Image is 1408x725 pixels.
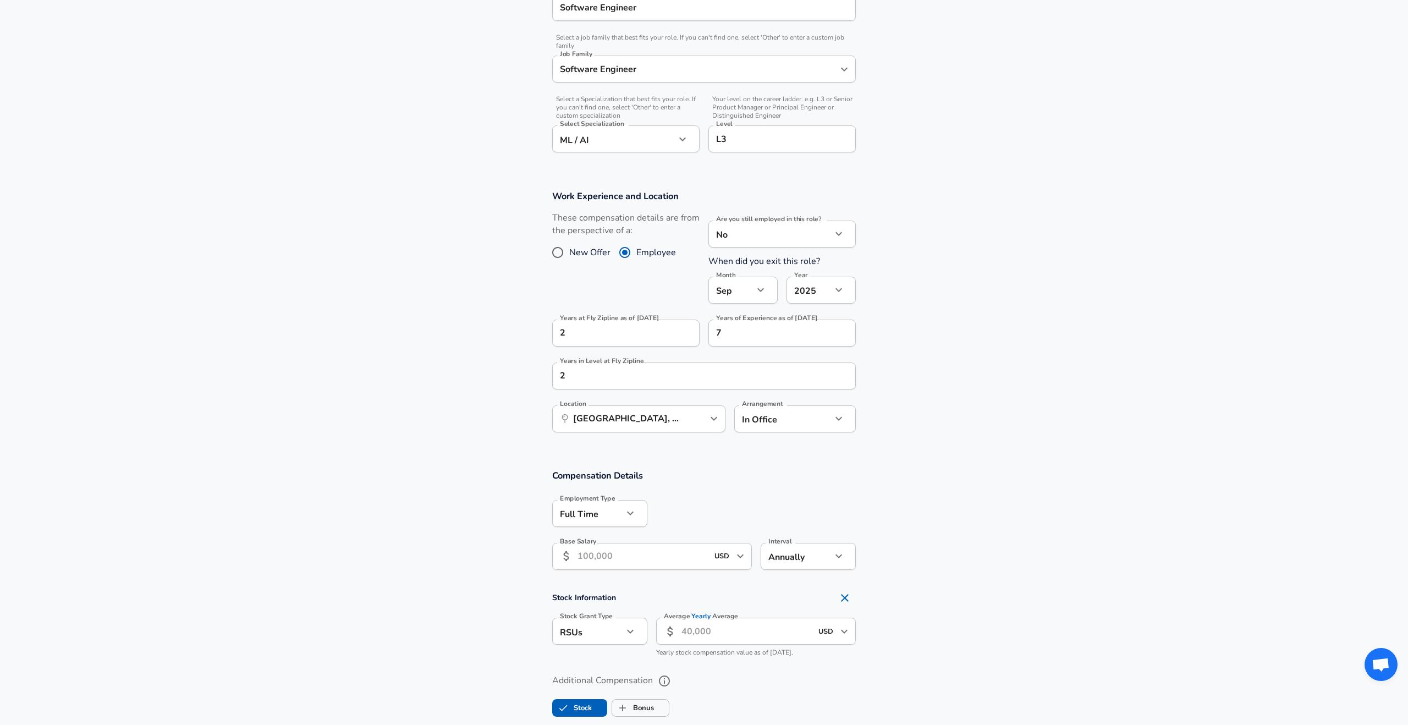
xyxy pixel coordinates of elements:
[794,272,808,278] label: Year
[656,648,793,657] span: Yearly stock compensation value as of [DATE].
[552,699,607,717] button: StockStock
[708,277,754,304] div: Sep
[716,315,818,321] label: Years of Experience as of [DATE]
[552,212,700,237] label: These compensation details are from the perspective of a:
[557,61,834,78] input: Software Engineer
[552,125,675,152] div: ML / AI
[681,618,812,645] input: 40,000
[734,405,815,432] div: In Office
[612,699,669,717] button: BonusBonus
[612,697,633,718] span: Bonus
[837,62,852,77] button: Open
[716,120,733,127] label: Level
[560,613,613,619] label: Stock Grant Type
[761,543,832,570] div: Annually
[716,216,821,222] label: Are you still employed in this role?
[560,358,643,364] label: Years in Level at Fly Zipline
[552,190,856,202] h3: Work Experience and Location
[612,697,654,718] label: Bonus
[708,320,832,347] input: 7
[552,469,856,482] h3: Compensation Details
[552,672,856,690] label: Additional Compensation
[552,320,675,347] input: 0
[787,277,832,304] div: 2025
[636,246,676,259] span: Employee
[706,411,722,426] button: Open
[716,272,735,278] label: Month
[708,221,832,248] div: No
[552,618,623,645] div: RSUs
[768,538,792,545] label: Interval
[552,363,832,389] input: 1
[711,548,733,565] input: USD
[692,612,711,621] span: Yearly
[560,495,615,502] label: Employment Type
[560,400,586,407] label: Location
[834,587,856,609] button: Remove Section
[742,400,783,407] label: Arrangement
[552,95,700,120] span: Select a Specialization that best fits your role. If you can't find one, select 'Other' to enter ...
[815,623,837,640] input: USD
[733,548,748,564] button: Open
[569,246,610,259] span: New Offer
[552,587,856,609] h4: Stock Information
[560,315,659,321] label: Years at Fly Zipline as of [DATE]
[577,543,708,570] input: 100,000
[655,672,674,690] button: help
[552,34,856,50] span: Select a job family that best fits your role. If you can't find one, select 'Other' to enter a cu...
[708,95,856,120] span: Your level on the career ladder. e.g. L3 or Senior Product Manager or Principal Engineer or Disti...
[560,538,596,545] label: Base Salary
[553,697,574,718] span: Stock
[560,120,624,127] label: Select Specialization
[1365,648,1398,681] div: Open chat
[552,500,623,527] div: Full Time
[553,697,592,718] label: Stock
[664,613,738,619] label: Average Average
[560,51,592,57] label: Job Family
[837,624,852,639] button: Open
[708,255,820,267] label: When did you exit this role?
[713,130,851,147] input: L3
